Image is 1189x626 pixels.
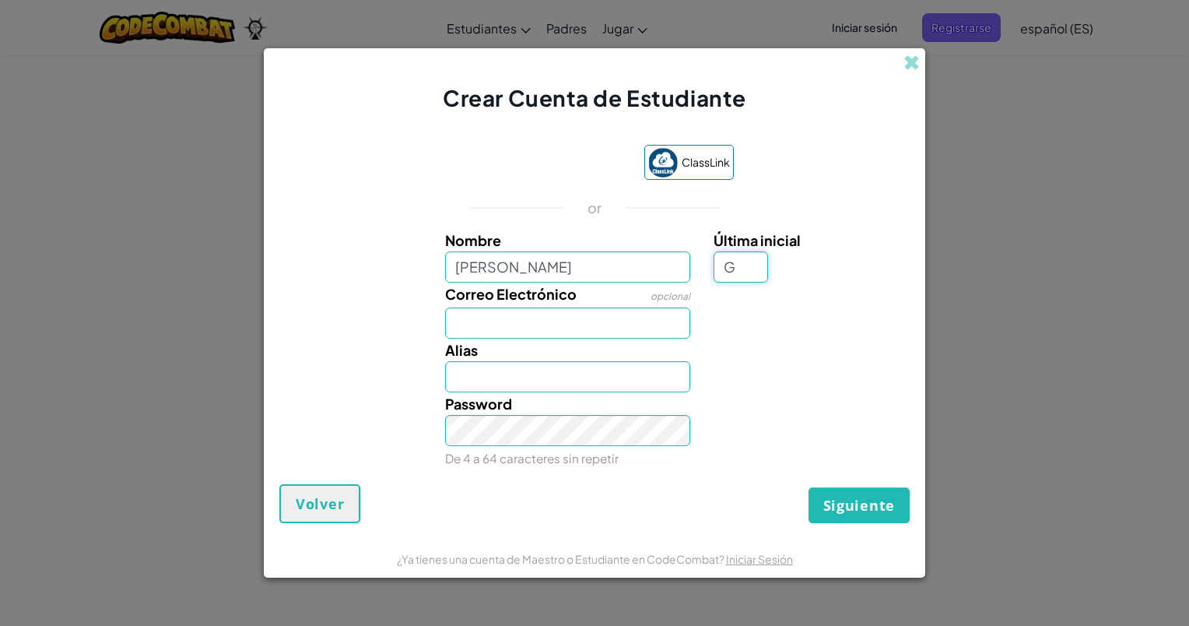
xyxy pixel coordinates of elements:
span: Última inicial [714,231,801,249]
span: Correo Electrónico [445,285,577,303]
span: Siguiente [823,496,895,515]
img: classlink-logo-small.png [648,148,678,178]
span: Password [445,395,512,413]
span: Nombre [445,231,501,249]
span: ¿Ya tienes una cuenta de Maestro o Estudiante en CodeCombat? [397,552,726,566]
span: opcional [651,290,690,302]
small: De 4 a 64 caracteres sin repetir [445,451,619,466]
button: Volver [279,484,360,523]
a: Iniciar Sesión [726,552,793,566]
span: Volver [296,494,344,513]
span: ClassLink [682,151,730,174]
p: or [587,199,602,217]
iframe: Botón Iniciar sesión con Google [447,147,637,181]
span: Crear Cuenta de Estudiante [443,84,746,111]
button: Siguiente [808,487,910,523]
span: Alias [445,341,478,359]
